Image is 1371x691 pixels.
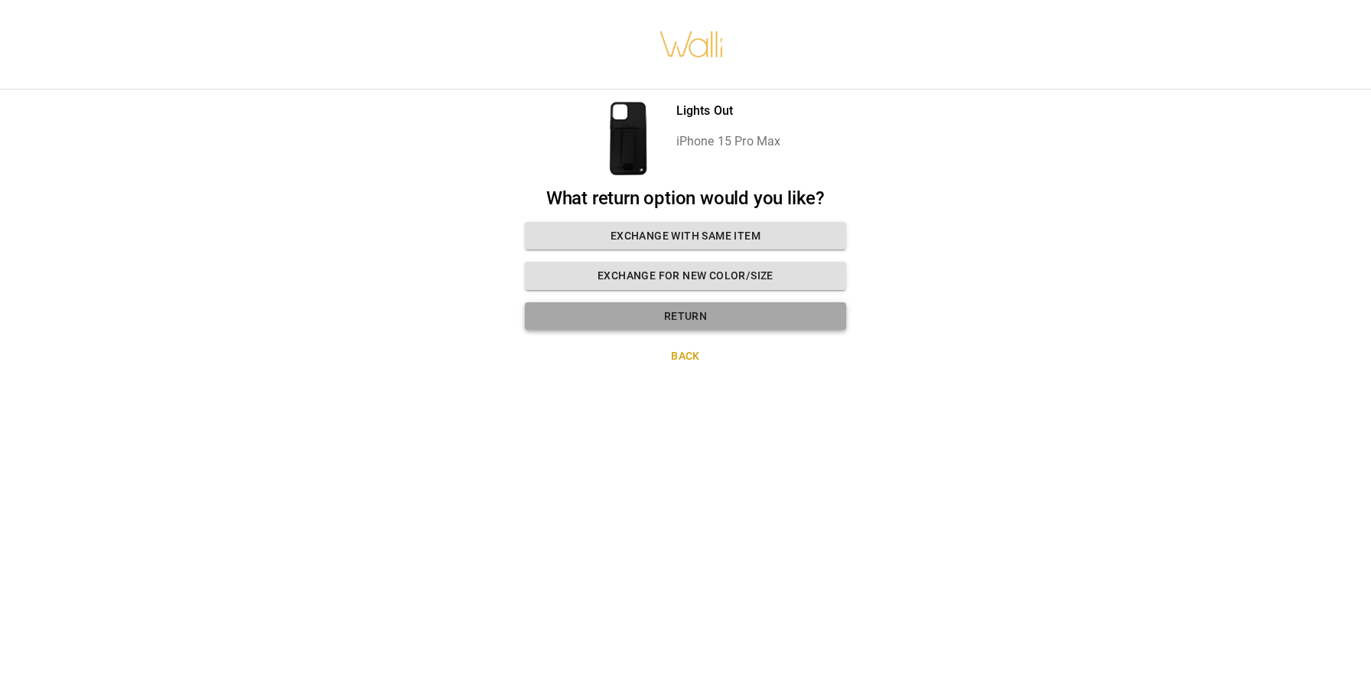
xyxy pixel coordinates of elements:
[525,342,846,370] button: Back
[676,102,781,120] p: Lights Out
[525,302,846,331] button: Return
[676,132,781,151] p: iPhone 15 Pro Max
[525,187,846,210] h2: What return option would you like?
[525,262,846,290] button: Exchange for new color/size
[525,222,846,250] button: Exchange with same item
[659,11,725,77] img: walli-inc.myshopify.com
